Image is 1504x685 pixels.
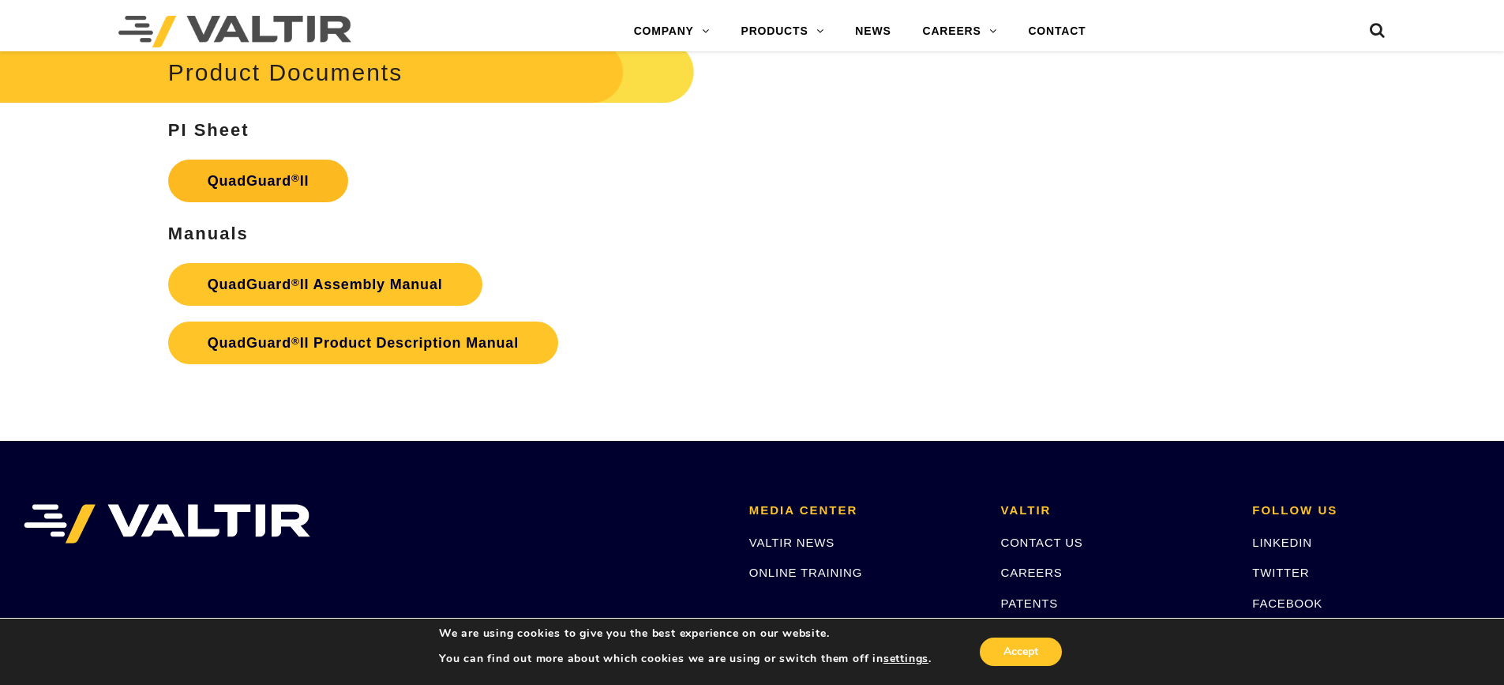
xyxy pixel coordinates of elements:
a: VALTIR NEWS [749,536,835,549]
a: FACEBOOK [1252,597,1322,610]
strong: QuadGuard II Assembly Manual [208,277,443,292]
a: PRODUCTS [726,16,840,47]
a: PATENTS [1001,597,1059,610]
a: ONLINE TRAINING [749,566,862,579]
h2: MEDIA CENTER [749,504,977,518]
a: TWITTER [1252,566,1309,579]
img: Valtir [118,16,351,47]
a: QuadGuard®II Assembly Manual [168,263,482,306]
img: VALTIR [24,504,310,544]
strong: Manuals [168,224,249,243]
a: QuadGuard®II Product Description Manual [168,322,558,364]
a: CAREERS [1001,566,1063,579]
sup: ® [291,277,300,288]
strong: PI Sheet [168,120,249,140]
h2: FOLLOW US [1252,504,1480,518]
a: LINKEDIN [1252,536,1312,549]
a: CAREERS [907,16,1013,47]
sup: ® [291,335,300,347]
a: QuadGuard®II [168,160,349,202]
sup: ® [291,172,300,184]
h2: VALTIR [1001,504,1229,518]
a: CONTACT US [1001,536,1083,549]
p: We are using cookies to give you the best experience on our website. [439,627,932,641]
a: COMPANY [618,16,726,47]
a: CONTACT [1012,16,1101,47]
strong: QuadGuard II Product Description Manual [208,335,519,351]
p: You can find out more about which cookies we are using or switch them off in . [439,652,932,666]
button: settings [883,652,928,666]
button: Accept [980,638,1062,666]
a: NEWS [839,16,906,47]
